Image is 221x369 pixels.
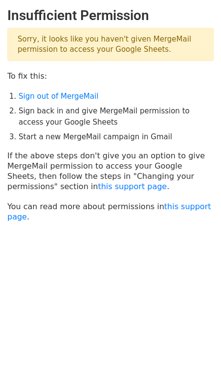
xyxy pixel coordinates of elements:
[7,151,214,192] p: If the above steps don't give you an option to give MergeMail permission to access your Google Sh...
[19,131,214,143] li: Start a new MergeMail campaign in Gmail
[19,92,98,101] a: Sign out of MergeMail
[19,106,214,128] li: Sign back in and give MergeMail permission to access your Google Sheets
[7,7,214,24] h2: Insufficient Permission
[172,322,221,369] iframe: Chat Widget
[7,201,214,222] p: You can read more about permissions in .
[7,202,211,221] a: this support page
[7,28,214,61] p: Sorry, it looks like you haven't given MergeMail permission to access your Google Sheets.
[98,182,167,191] a: this support page
[7,71,214,81] p: To fix this:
